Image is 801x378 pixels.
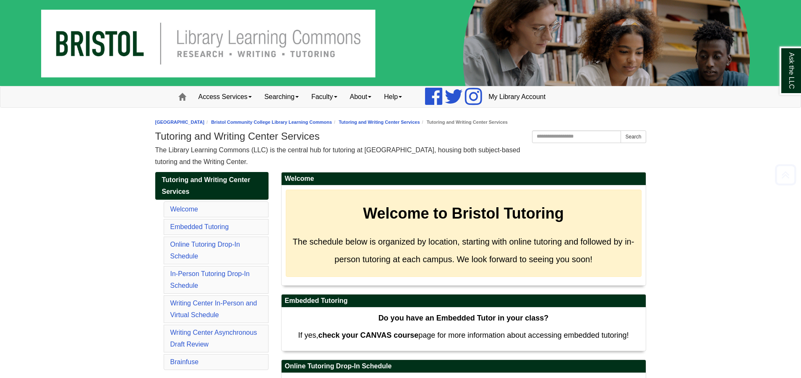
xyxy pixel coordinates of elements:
span: The schedule below is organized by location, starting with online tutoring and followed by in-per... [293,237,634,264]
h2: Online Tutoring Drop-In Schedule [282,360,646,373]
span: If yes, page for more information about accessing embedded tutoring! [298,331,629,339]
a: My Library Account [482,86,552,107]
a: Back to Top [772,169,799,180]
a: About [344,86,378,107]
span: The Library Learning Commons (LLC) is the central hub for tutoring at [GEOGRAPHIC_DATA], housing ... [155,146,520,165]
a: Faculty [305,86,344,107]
nav: breadcrumb [155,118,646,126]
strong: check your CANVAS course [318,331,418,339]
a: Online Tutoring Drop-In Schedule [170,241,240,260]
strong: Do you have an Embedded Tutor in your class? [378,314,549,322]
a: Tutoring and Writing Center Services [339,120,420,125]
a: Embedded Tutoring [170,223,229,230]
a: Bristol Community College Library Learning Commons [211,120,332,125]
a: Access Services [192,86,258,107]
a: Searching [258,86,305,107]
a: Brainfuse [170,358,199,365]
span: Tutoring and Writing Center Services [162,176,250,195]
a: Help [378,86,408,107]
a: Writing Center Asynchronous Draft Review [170,329,257,348]
a: In-Person Tutoring Drop-In Schedule [170,270,250,289]
a: Tutoring and Writing Center Services [155,172,269,200]
a: Welcome [170,206,198,213]
li: Tutoring and Writing Center Services [420,118,508,126]
strong: Welcome to Bristol Tutoring [363,205,564,222]
h2: Welcome [282,172,646,185]
h2: Embedded Tutoring [282,295,646,308]
button: Search [621,130,646,143]
a: [GEOGRAPHIC_DATA] [155,120,205,125]
h1: Tutoring and Writing Center Services [155,130,646,142]
a: Writing Center In-Person and Virtual Schedule [170,300,257,318]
